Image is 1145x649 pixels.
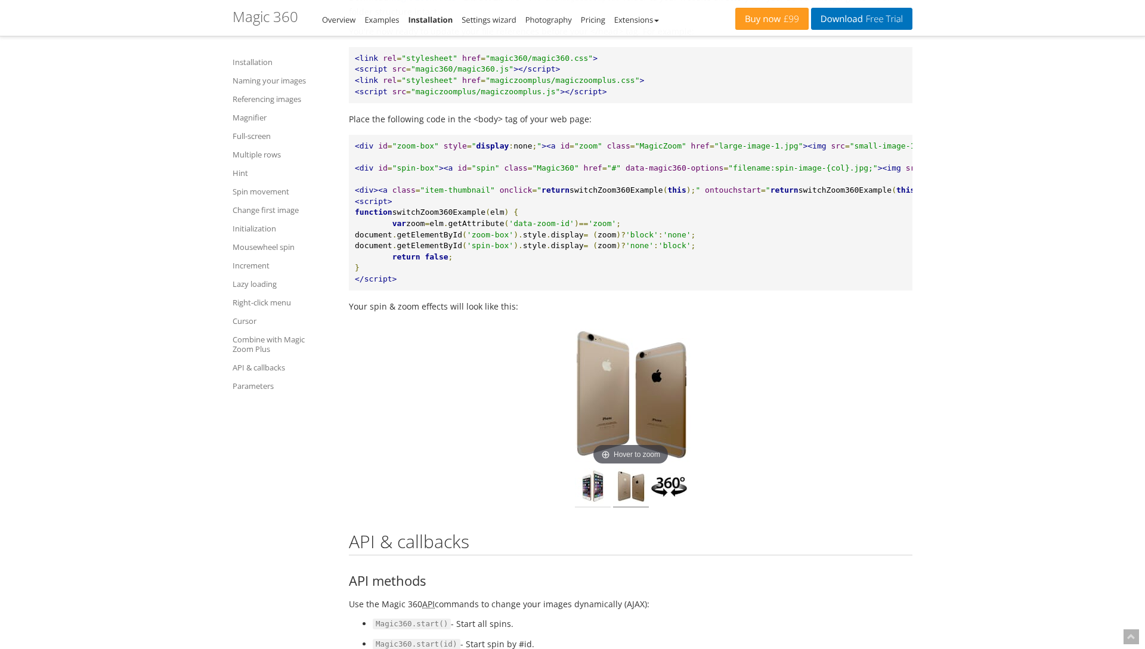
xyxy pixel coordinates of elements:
[373,619,451,629] span: Magic360.start()
[616,219,621,228] span: ;
[863,14,903,24] span: Free Trial
[541,186,570,194] span: return
[504,208,509,217] span: )
[546,241,551,250] span: .
[349,597,912,611] p: Use the Magic 360 commands to change your images dynamically (AJAX):
[714,141,803,150] span: "large-image-1.jpg"
[663,186,668,194] span: (
[614,14,659,25] a: Extensions
[705,186,761,194] span: ontouchstart
[322,14,355,25] a: Overview
[560,141,570,150] span: id
[639,76,644,85] span: >
[781,14,799,24] span: £99
[233,314,334,328] a: Cursor
[626,230,658,239] span: 'block'
[355,54,378,63] span: <link
[355,241,392,250] span: document
[485,208,490,217] span: (
[570,141,574,150] span: =
[355,230,392,239] span: document
[392,219,406,228] span: var
[630,141,635,150] span: =
[766,186,770,194] span: "
[513,141,532,150] span: none
[467,163,472,172] span: =
[467,241,513,250] span: 'spin-box'
[551,230,584,239] span: display
[803,141,826,150] span: ><img
[233,9,298,24] h1: Magic 360
[416,186,420,194] span: =
[448,252,453,261] span: ;
[485,76,639,85] span: "magiczoomplus/magiczoomplus.css"
[392,64,406,73] span: src
[584,230,589,239] span: =
[233,166,334,180] a: Hint
[462,230,467,239] span: (
[425,219,429,228] span: =
[355,197,392,206] span: <script>
[462,14,516,25] a: Settings wizard
[392,87,406,96] span: src
[723,163,728,172] span: =
[233,277,334,291] a: Lazy loading
[654,241,658,250] span: :
[425,252,448,261] span: false
[355,64,388,73] span: <script
[532,186,537,194] span: =
[467,230,513,239] span: 'zoom-box'
[439,163,453,172] span: ><a
[602,163,607,172] span: =
[406,64,411,73] span: =
[397,76,401,85] span: =
[509,219,574,228] span: 'data-zoom-id'
[411,87,560,96] span: "magiczoomplus/magiczoomplus.js"
[616,241,626,250] span: )?
[658,241,691,250] span: 'block'
[513,208,518,217] span: {
[355,76,378,85] span: <link
[457,163,467,172] span: id
[691,141,710,150] span: href
[581,14,605,25] a: Pricing
[799,186,892,194] span: switchZoom360Example
[574,141,602,150] span: "zoom"
[472,163,500,172] span: "spin"
[233,203,334,217] a: Change first image
[691,230,696,239] span: ;
[364,14,399,25] a: Examples
[663,230,691,239] span: 'none'
[607,141,630,150] span: class
[761,186,766,194] span: =
[537,141,541,150] span: "
[691,241,696,250] span: ;
[695,186,700,194] span: "
[850,141,939,150] span: "small-image-1.jpg"
[505,163,528,172] span: class
[444,219,448,228] span: .
[593,230,598,239] span: (
[560,87,606,96] span: ></script>
[892,186,896,194] span: (
[878,163,901,172] span: ><img
[528,163,533,172] span: =
[388,163,392,172] span: =
[584,241,589,250] span: =
[392,230,397,239] span: .
[476,141,509,150] span: display
[593,54,598,63] span: >
[392,208,486,217] span: switchZoom360Example
[355,186,388,194] span: <div><a
[462,54,481,63] span: href
[509,141,513,150] span: :
[462,76,481,85] span: href
[429,219,443,228] span: elm
[388,141,392,150] span: =
[355,274,397,283] span: </script>
[490,208,504,217] span: elm
[710,141,714,150] span: =
[598,241,616,250] span: zoom
[349,112,912,126] p: Place the following code in the <body> tag of your web page:
[546,230,551,239] span: .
